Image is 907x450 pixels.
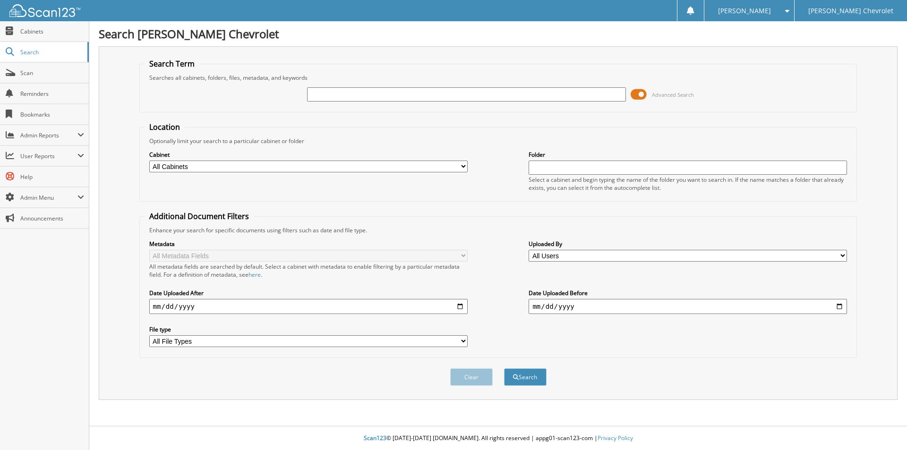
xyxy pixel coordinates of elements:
[20,90,84,98] span: Reminders
[20,152,77,160] span: User Reports
[20,131,77,139] span: Admin Reports
[450,368,493,386] button: Clear
[652,91,694,98] span: Advanced Search
[99,26,898,42] h1: Search [PERSON_NAME] Chevrolet
[149,325,468,333] label: File type
[504,368,547,386] button: Search
[860,405,907,450] iframe: Chat Widget
[20,194,77,202] span: Admin Menu
[145,226,852,234] div: Enhance your search for specific documents using filters such as date and file type.
[149,289,468,297] label: Date Uploaded After
[364,434,386,442] span: Scan123
[808,8,893,14] span: [PERSON_NAME] Chevrolet
[248,271,261,279] a: here
[89,427,907,450] div: © [DATE]-[DATE] [DOMAIN_NAME]. All rights reserved | appg01-scan123-com |
[529,299,847,314] input: end
[529,176,847,192] div: Select a cabinet and begin typing the name of the folder you want to search in. If the name match...
[145,122,185,132] legend: Location
[20,48,83,56] span: Search
[20,69,84,77] span: Scan
[149,151,468,159] label: Cabinet
[20,173,84,181] span: Help
[598,434,633,442] a: Privacy Policy
[149,263,468,279] div: All metadata fields are searched by default. Select a cabinet with metadata to enable filtering b...
[145,211,254,221] legend: Additional Document Filters
[145,74,852,82] div: Searches all cabinets, folders, files, metadata, and keywords
[718,8,771,14] span: [PERSON_NAME]
[20,110,84,119] span: Bookmarks
[529,240,847,248] label: Uploaded By
[145,137,852,145] div: Optionally limit your search to a particular cabinet or folder
[529,289,847,297] label: Date Uploaded Before
[529,151,847,159] label: Folder
[20,27,84,35] span: Cabinets
[20,214,84,222] span: Announcements
[9,4,80,17] img: scan123-logo-white.svg
[145,59,199,69] legend: Search Term
[149,299,468,314] input: start
[149,240,468,248] label: Metadata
